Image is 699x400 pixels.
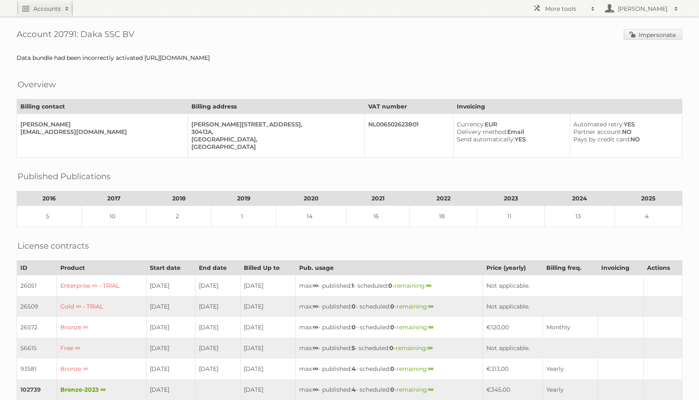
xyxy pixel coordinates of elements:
td: 26509 [17,296,57,317]
div: Data bundle had been incorrectly activated [URL][DOMAIN_NAME] [17,54,682,62]
td: [DATE] [195,358,240,379]
th: End date [195,261,240,275]
td: Enterprise ∞ - TRIAL [57,275,146,296]
strong: 0 [390,323,394,331]
strong: ∞ [428,323,434,331]
strong: ∞ [313,365,318,373]
div: [GEOGRAPHIC_DATA] [191,143,358,151]
th: ID [17,261,57,275]
td: Gold ∞ - TRIAL [57,296,146,317]
span: Automated retry: [573,121,624,128]
strong: ∞ [313,344,318,352]
th: Pub. usage [296,261,483,275]
strong: 5 [352,344,355,352]
th: 2016 [17,191,82,206]
strong: ∞ [427,344,433,352]
td: Not applicable. [483,296,643,317]
span: Pays by credit card: [573,136,630,143]
strong: 1 [352,282,354,289]
td: Yearly [543,358,598,379]
td: [DATE] [240,296,296,317]
strong: ∞ [313,303,318,310]
div: [EMAIL_ADDRESS][DOMAIN_NAME] [20,128,181,136]
td: [DATE] [146,317,196,338]
th: 2020 [276,191,346,206]
div: [PERSON_NAME][STREET_ADDRESS], [191,121,358,128]
div: NO [573,136,675,143]
span: remaining: [397,365,434,373]
span: Currency: [457,121,485,128]
div: [PERSON_NAME] [20,121,181,128]
strong: 0 [390,386,394,393]
h2: More tools [545,5,587,13]
strong: 0 [390,365,394,373]
td: Not applicable. [483,275,643,296]
strong: ∞ [313,282,318,289]
strong: ∞ [428,303,434,310]
td: max: - published: - scheduled: - [296,338,483,358]
td: [DATE] [240,338,296,358]
span: remaining: [397,323,434,331]
th: 2018 [146,191,211,206]
span: Delivery method: [457,128,507,136]
td: 5 [17,206,82,227]
td: 11 [477,206,545,227]
th: 2025 [615,191,682,206]
th: Billing address [188,99,364,114]
strong: ∞ [313,386,318,393]
span: remaining: [396,344,433,352]
h1: Account 20791: Daka SSC BV [17,29,682,42]
strong: ∞ [428,386,434,393]
h2: Published Publications [17,170,111,183]
td: [DATE] [146,296,196,317]
strong: 0 [390,303,394,310]
td: 13 [545,206,615,227]
td: 56615 [17,338,57,358]
th: Product [57,261,146,275]
td: [DATE] [195,338,240,358]
strong: 0 [389,344,394,352]
strong: 4 [352,386,356,393]
td: [DATE] [195,317,240,338]
th: Price (yearly) [483,261,543,275]
th: 2021 [346,191,410,206]
td: 10 [82,206,146,227]
th: 2017 [82,191,146,206]
span: remaining: [394,282,431,289]
th: Billing freq. [543,261,598,275]
td: 14 [276,206,346,227]
div: [GEOGRAPHIC_DATA], [191,136,358,143]
h2: License contracts [17,240,89,252]
div: YES [573,121,675,128]
th: Start date [146,261,196,275]
h2: [PERSON_NAME] [616,5,670,13]
td: [DATE] [240,317,296,338]
td: 4 [615,206,682,227]
div: Email [457,128,563,136]
strong: ∞ [313,323,318,331]
td: €313,00 [483,358,543,379]
th: Actions [643,261,682,275]
strong: 0 [352,303,356,310]
div: NO [573,128,675,136]
td: 2 [146,206,211,227]
td: €120,00 [483,317,543,338]
td: 26572 [17,317,57,338]
td: max: - published: - scheduled: - [296,358,483,379]
strong: 0 [388,282,392,289]
td: max: - published: - scheduled: - [296,317,483,338]
td: NL006502623B01 [365,114,454,158]
strong: ∞ [426,282,431,289]
th: 2023 [477,191,545,206]
a: Impersonate [624,29,682,40]
div: EUR [457,121,563,128]
td: [DATE] [146,358,196,379]
th: 2024 [545,191,615,206]
th: 2022 [410,191,477,206]
div: YES [457,136,563,143]
strong: 4 [352,365,356,373]
td: Bronze ∞ [57,358,146,379]
h2: Overview [17,78,56,91]
td: [DATE] [146,275,196,296]
td: 18 [410,206,477,227]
